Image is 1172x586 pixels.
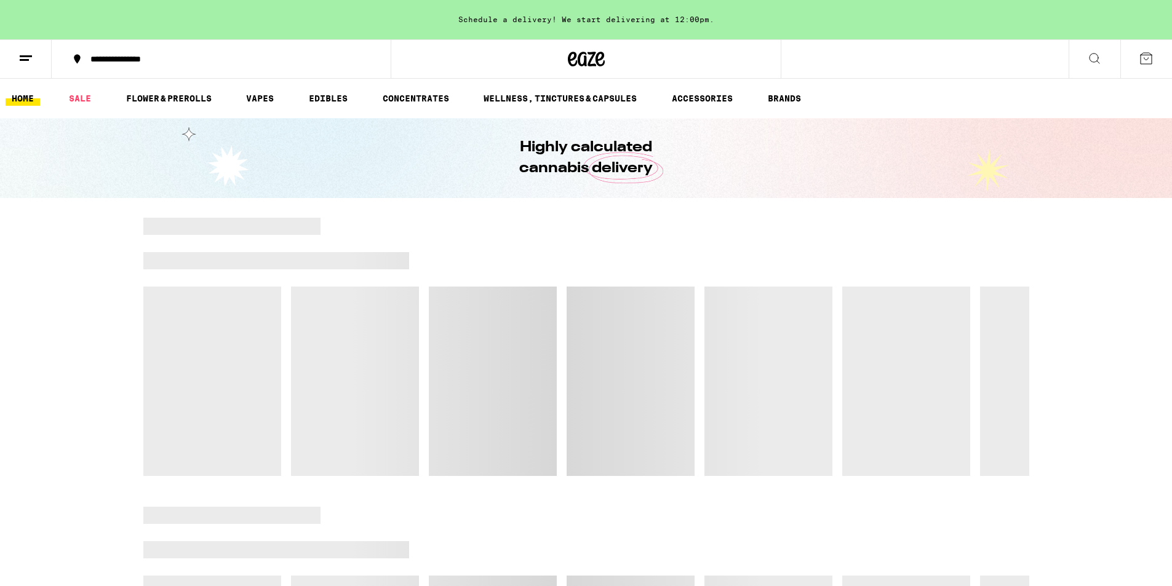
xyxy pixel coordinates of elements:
a: BRANDS [762,91,807,106]
h1: Highly calculated cannabis delivery [485,137,688,179]
a: HOME [6,91,40,106]
a: ACCESSORIES [666,91,739,106]
a: FLOWER & PREROLLS [120,91,218,106]
a: CONCENTRATES [377,91,455,106]
a: EDIBLES [303,91,354,106]
a: VAPES [240,91,280,106]
a: SALE [63,91,97,106]
a: WELLNESS, TINCTURES & CAPSULES [477,91,643,106]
